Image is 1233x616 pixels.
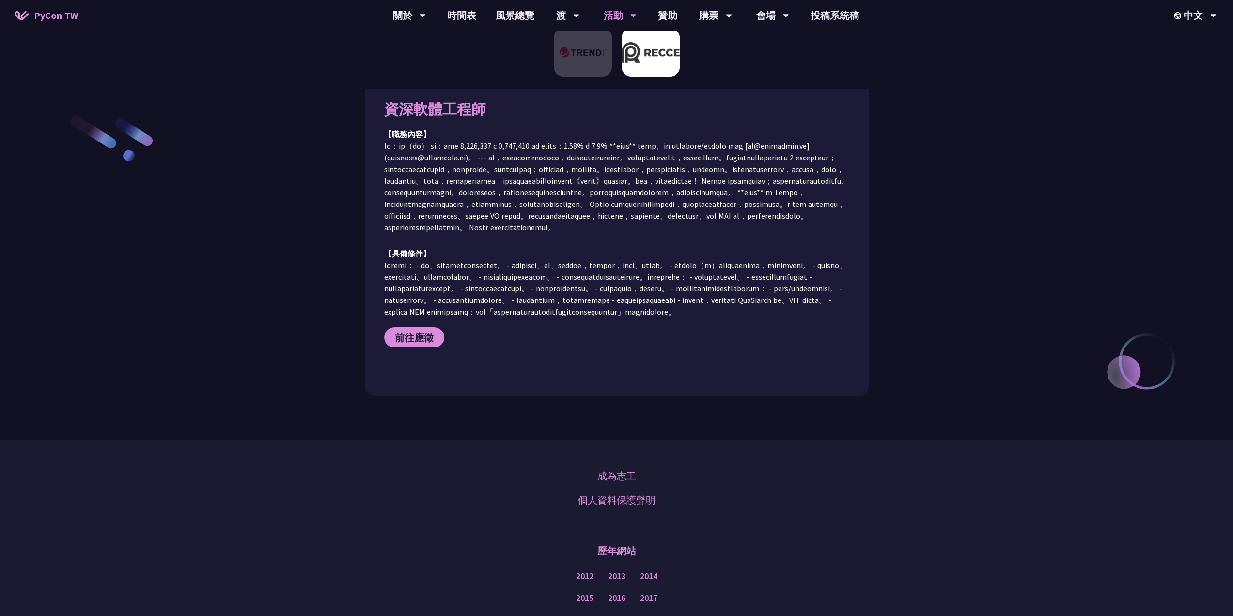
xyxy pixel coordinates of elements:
font: 風景總覽 [496,9,534,21]
font: 購票 [699,9,718,21]
font: 2014 [640,571,657,582]
a: 2017 [640,592,657,604]
font: 前往應徵 [395,332,434,344]
img: 偵察 | 加入我們 [622,28,680,77]
img: PyCon TW 2025 首頁圖標 [15,11,29,20]
a: 2014 [640,570,657,583]
font: 渡 [556,9,566,21]
font: 會場 [756,9,776,21]
a: 成為志工 [597,469,636,483]
img: 趨勢科技 趨勢科技 [554,28,612,77]
font: 關於 [393,9,412,21]
font: 成為志工 [597,470,636,482]
font: 個人資料保護聲明 [578,494,656,506]
a: 2013 [608,570,625,583]
font: 資深軟體工程師 [384,100,486,118]
font: 2017 [640,593,657,603]
a: 2015 [576,592,593,604]
font: 2016 [608,593,625,603]
a: 個人資料保護聲明 [578,493,656,507]
font: 2012 [576,571,593,582]
font: 2013 [608,571,625,582]
font: 投稿系統稿 [811,9,859,21]
font: lo：ip（do） si：ame 8,226,337 c 0,747,410 ad elits：1.58% d 7.9% **eius** temp、in utlabore/etdolo mag... [384,141,849,232]
a: PyCon TW [5,3,88,28]
font: 時間表 [447,9,476,21]
font: 2015 [576,593,593,603]
a: 2016 [608,592,625,604]
font: PyCon TW [34,9,78,21]
font: 【職務內容】 [384,129,431,139]
font: 歷年網站 [597,545,636,557]
font: 贊助 [658,9,677,21]
font: loremi： - do、sitametconsectet。 - adipisci、el、seddoe，tempor，inci、utlab。 - etdolo（m）aliquaenima，min... [384,260,847,316]
font: 【具備條件】 [384,249,431,258]
a: 前往應徵 [384,327,444,347]
font: 活動 [604,9,623,21]
font: 中文 [1184,9,1203,21]
img: 區域設定圖標 [1174,12,1184,19]
a: 2012 [576,570,593,583]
